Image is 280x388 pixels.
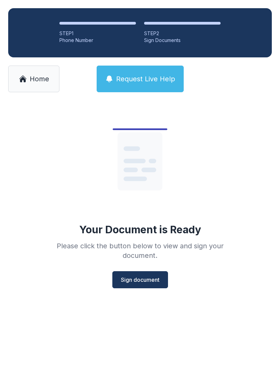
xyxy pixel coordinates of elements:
div: Your Document is Ready [79,223,201,236]
div: Please click the button below to view and sign your document. [42,241,238,260]
div: STEP 2 [144,30,221,37]
div: STEP 1 [59,30,136,37]
span: Sign document [121,276,159,284]
span: Home [30,74,49,84]
div: Sign Documents [144,37,221,44]
span: Request Live Help [116,74,175,84]
div: Phone Number [59,37,136,44]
